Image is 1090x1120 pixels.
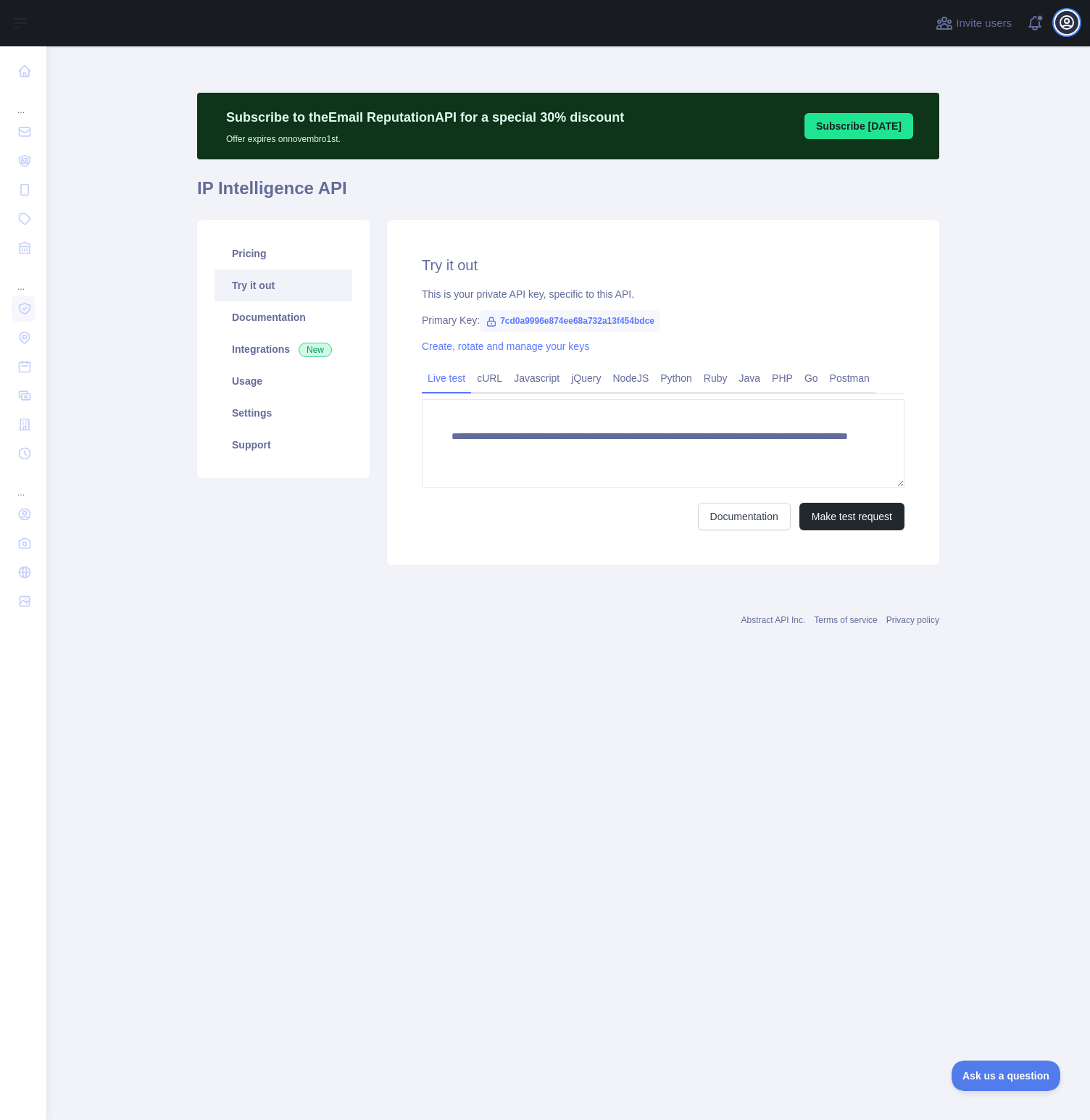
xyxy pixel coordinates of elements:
a: Javascript [508,367,565,390]
a: NodeJS [607,367,654,390]
span: New [299,343,332,357]
a: Terms of service [814,615,877,625]
a: Try it out [215,269,352,301]
iframe: Toggle Customer Support [952,1061,1061,1091]
a: Settings [215,397,352,429]
a: Pricing [215,238,352,269]
a: Abstract API Inc. [741,615,806,625]
a: Usage [215,365,352,397]
a: Go [799,367,824,390]
p: Offer expires on novembro 1st. [226,128,624,145]
a: Documentation [698,503,791,530]
a: Documentation [215,301,352,333]
h1: IP Intelligence API [197,177,939,212]
a: jQuery [565,367,607,390]
span: Invite users [956,15,1012,32]
p: Subscribe to the Email Reputation API for a special 30 % discount [226,107,624,128]
a: Privacy policy [886,615,939,625]
a: Integrations New [215,333,352,365]
div: ... [12,264,35,293]
a: Live test [422,367,471,390]
div: ... [12,469,35,498]
a: Postman [824,367,875,390]
a: Python [654,367,698,390]
span: 7cd0a9996e874ee68a732a13f454bdce [480,310,660,332]
a: Support [215,429,352,461]
div: This is your private API key, specific to this API. [422,287,904,301]
button: Make test request [799,503,904,530]
a: Ruby [698,367,733,390]
a: cURL [471,367,508,390]
div: ... [12,87,35,116]
h2: Try it out [422,255,904,275]
a: Java [733,367,767,390]
button: Invite users [933,12,1015,35]
div: Primary Key: [422,313,904,327]
a: Create, rotate and manage your keys [422,340,589,352]
a: PHP [766,367,799,390]
button: Subscribe [DATE] [804,113,913,139]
